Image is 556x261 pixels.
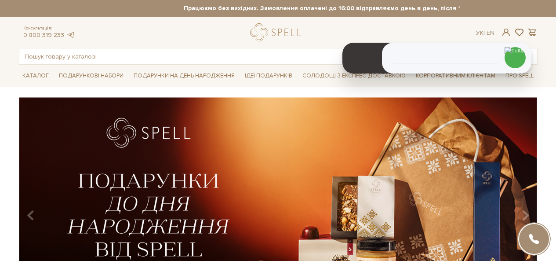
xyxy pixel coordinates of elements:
a: 0 800 319 233 [23,31,64,39]
span: Ідеї подарунків [241,69,296,83]
span: Каталог [19,69,52,83]
a: Корпоративним клієнтам [412,68,499,83]
a: Солодощі з експрес-доставкою [299,68,409,83]
input: Пошук товару у каталозі [19,48,517,64]
a: En [487,29,494,37]
a: telegram [66,31,75,39]
span: Подарунки на День народження [130,69,238,83]
div: Ук [476,29,494,37]
span: | [483,29,485,37]
span: Подарункові набори [55,69,127,83]
span: Консультація: [23,26,75,31]
span: Про Spell [502,69,537,83]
